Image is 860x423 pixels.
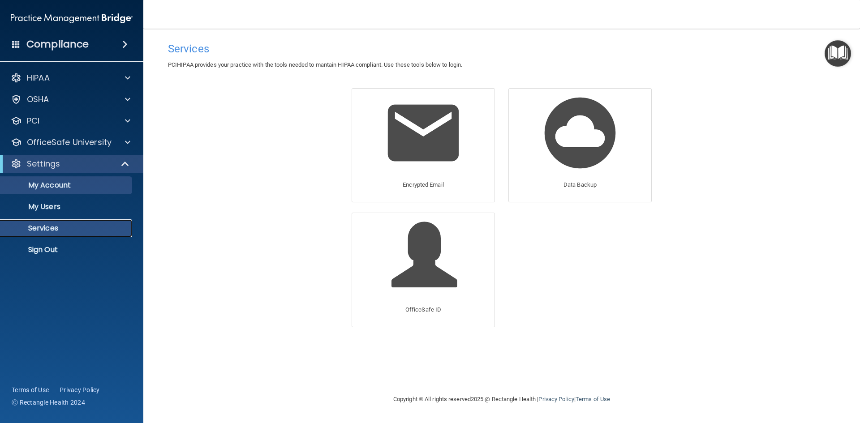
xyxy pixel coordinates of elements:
[403,179,444,190] p: Encrypted Email
[27,137,112,148] p: OfficeSafe University
[6,224,128,233] p: Services
[168,43,835,55] h4: Services
[27,115,39,126] p: PCI
[352,88,495,202] a: Encrypted Email Encrypted Email
[12,398,85,407] span: Ⓒ Rectangle Health 2024
[26,38,89,51] h4: Compliance
[352,213,495,327] a: OfficeSafe ID
[27,94,49,105] p: OSHA
[338,385,665,414] div: Copyright © All rights reserved 2025 @ Rectangle Health | |
[537,90,623,175] img: Data Backup
[11,137,130,148] a: OfficeSafe University
[11,158,130,169] a: Settings
[381,90,466,175] img: Encrypted Email
[60,385,100,394] a: Privacy Policy
[6,245,128,254] p: Sign Out
[538,396,574,402] a: Privacy Policy
[6,181,128,190] p: My Account
[508,88,652,202] a: Data Backup Data Backup
[27,73,50,83] p: HIPAA
[12,385,49,394] a: Terms of Use
[825,40,851,67] button: Open Resource Center
[576,396,610,402] a: Terms of Use
[27,158,60,169] p: Settings
[405,304,441,315] p: OfficeSafe ID
[168,61,462,68] span: PCIHIPAA provides your practice with the tools needed to mantain HIPAA compliant. Use these tools...
[11,94,130,105] a: OSHA
[11,73,130,83] a: HIPAA
[6,202,128,211] p: My Users
[563,179,597,190] p: Data Backup
[705,359,849,395] iframe: Drift Widget Chat Controller
[11,115,130,126] a: PCI
[11,9,133,27] img: PMB logo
